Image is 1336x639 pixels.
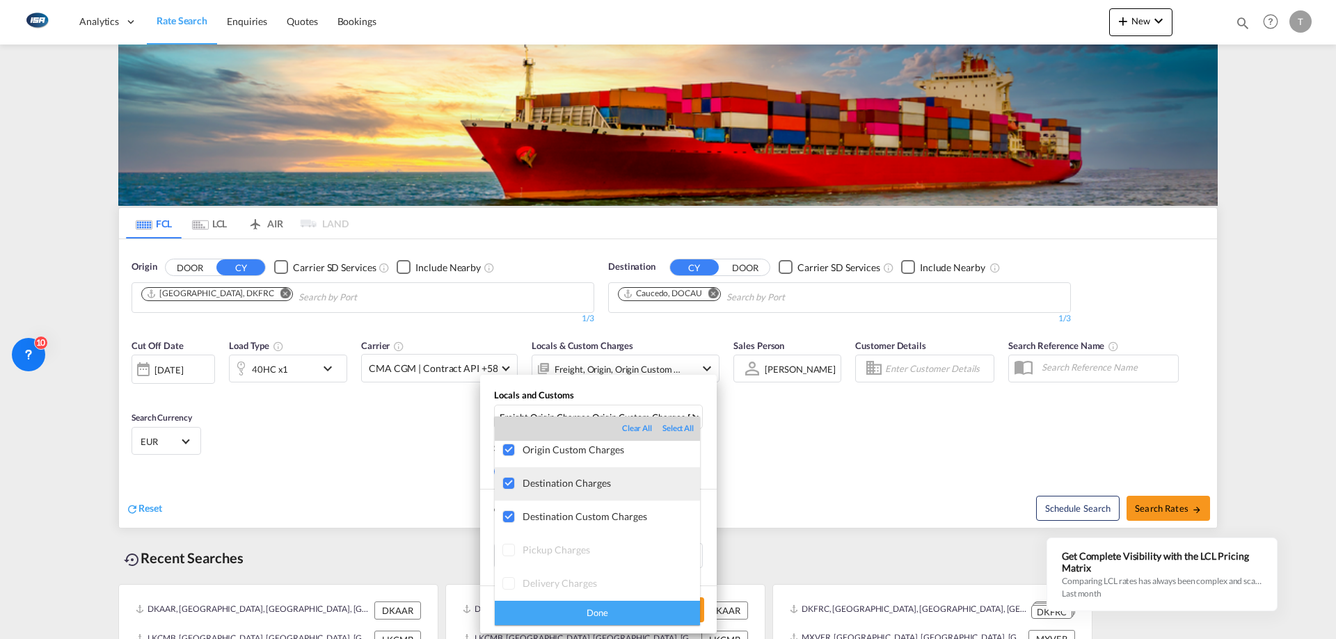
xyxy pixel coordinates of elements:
[495,601,700,625] div: Done
[523,510,700,522] div: Destination Custom Charges
[523,444,700,455] div: Origin Custom Charges
[523,544,700,556] div: Pickup Charges
[523,477,700,489] div: Destination Charges
[622,423,662,434] div: Clear All
[662,423,694,434] div: Select All
[523,577,700,589] div: Delivery Charges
